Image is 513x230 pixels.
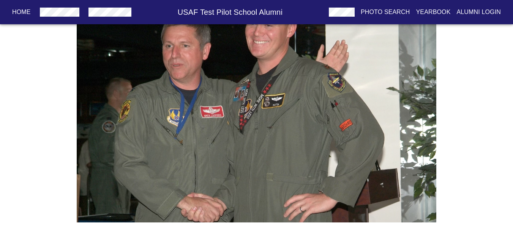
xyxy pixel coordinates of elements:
[12,8,31,17] p: Home
[454,5,504,19] button: Alumni Login
[416,8,450,17] p: Yearbook
[358,5,413,19] button: Photo Search
[413,5,453,19] button: Yearbook
[361,8,410,17] p: Photo Search
[9,5,34,19] button: Home
[457,8,501,17] p: Alumni Login
[134,6,326,18] h6: USAF Test Pilot School Alumni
